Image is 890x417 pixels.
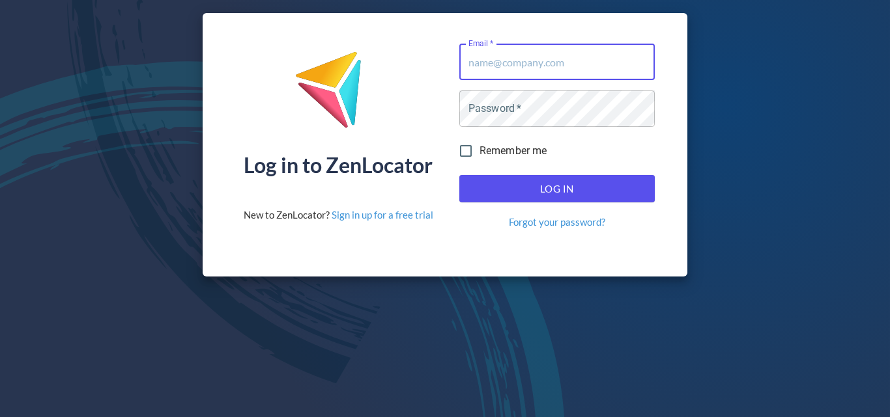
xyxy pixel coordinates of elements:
div: New to ZenLocator? [244,208,433,222]
a: Sign in up for a free trial [332,209,433,221]
a: Forgot your password? [509,215,605,229]
img: ZenLocator [294,51,382,139]
div: Log in to ZenLocator [244,155,433,176]
span: Remember me [480,143,547,159]
button: Log In [459,175,655,202]
span: Log In [474,180,640,197]
input: name@company.com [459,44,655,80]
